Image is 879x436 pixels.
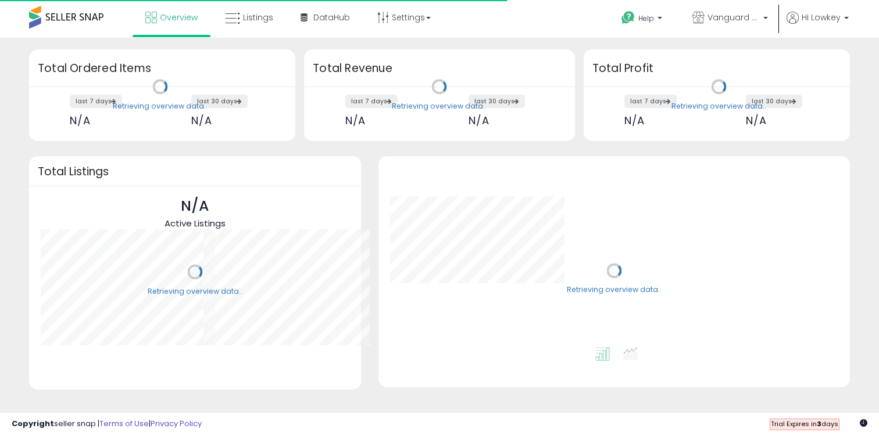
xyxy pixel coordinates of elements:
[113,101,208,111] div: Retrieving overview data..
[148,286,242,297] div: Retrieving overview data..
[99,418,149,429] a: Terms of Use
[802,12,841,23] span: Hi Lowkey
[12,419,202,430] div: seller snap | |
[160,12,198,23] span: Overview
[771,419,838,428] span: Trial Expires in days
[638,13,654,23] span: Help
[151,418,202,429] a: Privacy Policy
[243,12,273,23] span: Listings
[817,419,821,428] b: 3
[392,101,487,111] div: Retrieving overview data..
[671,101,766,111] div: Retrieving overview data..
[567,285,662,296] div: Retrieving overview data..
[313,12,350,23] span: DataHub
[621,10,635,25] i: Get Help
[612,2,674,38] a: Help
[787,12,849,38] a: Hi Lowkey
[708,12,760,23] span: Vanguard Systems Shop
[12,418,54,429] strong: Copyright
